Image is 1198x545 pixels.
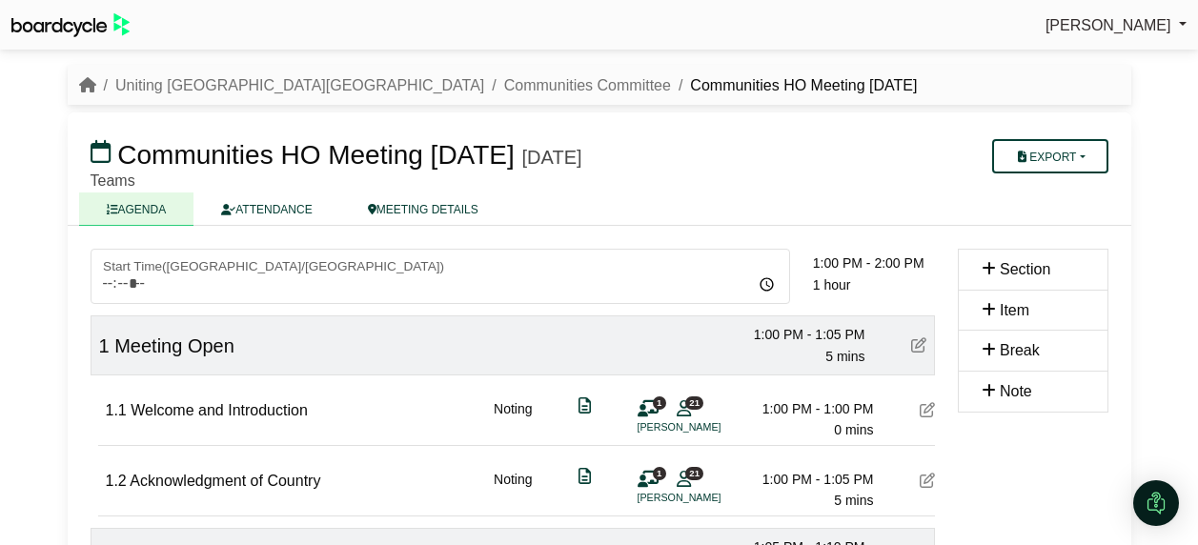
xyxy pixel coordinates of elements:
[653,467,666,479] span: 1
[1000,383,1032,399] span: Note
[685,396,703,409] span: 21
[79,73,918,98] nav: breadcrumb
[685,467,703,479] span: 21
[1133,480,1179,526] div: Open Intercom Messenger
[653,396,666,409] span: 1
[834,422,873,437] span: 0 mins
[1046,17,1171,33] span: [PERSON_NAME]
[494,469,532,512] div: Noting
[741,398,874,419] div: 1:00 PM - 1:00 PM
[114,335,234,356] span: Meeting Open
[130,473,320,489] span: Acknowledgment of Country
[79,192,194,226] a: AGENDA
[732,324,865,345] div: 1:00 PM - 1:05 PM
[813,252,946,273] div: 1:00 PM - 2:00 PM
[99,335,110,356] span: 1
[91,172,135,189] span: Teams
[494,398,532,441] div: Noting
[522,146,582,169] div: [DATE]
[1046,13,1187,38] a: [PERSON_NAME]
[106,473,127,489] span: 1.2
[992,139,1107,173] button: Export
[1000,302,1029,318] span: Item
[106,402,127,418] span: 1.1
[1000,261,1050,277] span: Section
[115,77,484,93] a: Uniting [GEOGRAPHIC_DATA][GEOGRAPHIC_DATA]
[340,192,506,226] a: MEETING DETAILS
[638,490,781,506] li: [PERSON_NAME]
[1000,342,1040,358] span: Break
[741,469,874,490] div: 1:00 PM - 1:05 PM
[11,13,130,37] img: BoardcycleBlackGreen-aaafeed430059cb809a45853b8cf6d952af9d84e6e89e1f1685b34bfd5cb7d64.svg
[504,77,671,93] a: Communities Committee
[825,349,864,364] span: 5 mins
[193,192,339,226] a: ATTENDANCE
[117,140,515,170] span: Communities HO Meeting [DATE]
[638,419,781,435] li: [PERSON_NAME]
[671,73,917,98] li: Communities HO Meeting [DATE]
[834,493,873,508] span: 5 mins
[131,402,308,418] span: Welcome and Introduction
[813,277,851,293] span: 1 hour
